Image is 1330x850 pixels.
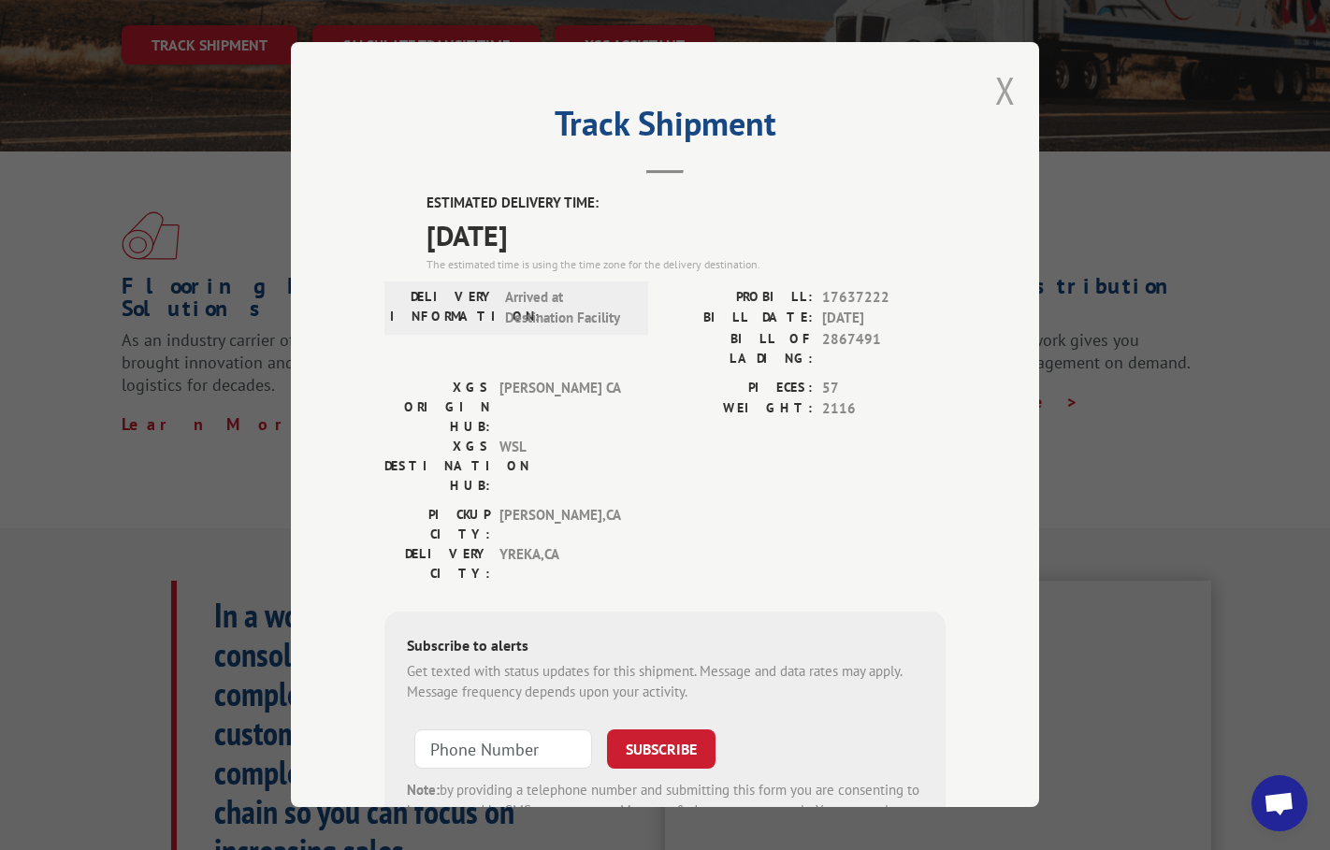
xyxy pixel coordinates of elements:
[665,309,813,330] label: BILL DATE:
[426,214,946,256] span: [DATE]
[426,256,946,273] div: The estimated time is using the time zone for the delivery destination.
[407,780,923,843] div: by providing a telephone number and submitting this form you are consenting to be contacted by SM...
[607,729,716,769] button: SUBSCRIBE
[426,194,946,215] label: ESTIMATED DELIVERY TIME:
[384,544,490,583] label: DELIVERY CITY:
[384,437,490,496] label: XGS DESTINATION HUB:
[407,634,923,661] div: Subscribe to alerts
[384,505,490,544] label: PICKUP CITY:
[407,661,923,703] div: Get texted with status updates for this shipment. Message and data rates may apply. Message frequ...
[1251,775,1308,831] div: Open chat
[407,781,440,799] strong: Note:
[384,378,490,437] label: XGS ORIGIN HUB:
[822,309,946,330] span: [DATE]
[665,287,813,309] label: PROBILL:
[822,378,946,399] span: 57
[499,544,626,583] span: YREKA , CA
[995,65,1016,115] button: Close modal
[665,378,813,399] label: PIECES:
[499,378,626,437] span: [PERSON_NAME] CA
[822,329,946,368] span: 2867491
[384,110,946,146] h2: Track Shipment
[499,505,626,544] span: [PERSON_NAME] , CA
[499,437,626,496] span: WSL
[505,287,631,329] span: Arrived at Destination Facility
[414,729,592,769] input: Phone Number
[390,287,496,329] label: DELIVERY INFORMATION:
[822,287,946,309] span: 17637222
[665,399,813,421] label: WEIGHT:
[822,399,946,421] span: 2116
[665,329,813,368] label: BILL OF LADING:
